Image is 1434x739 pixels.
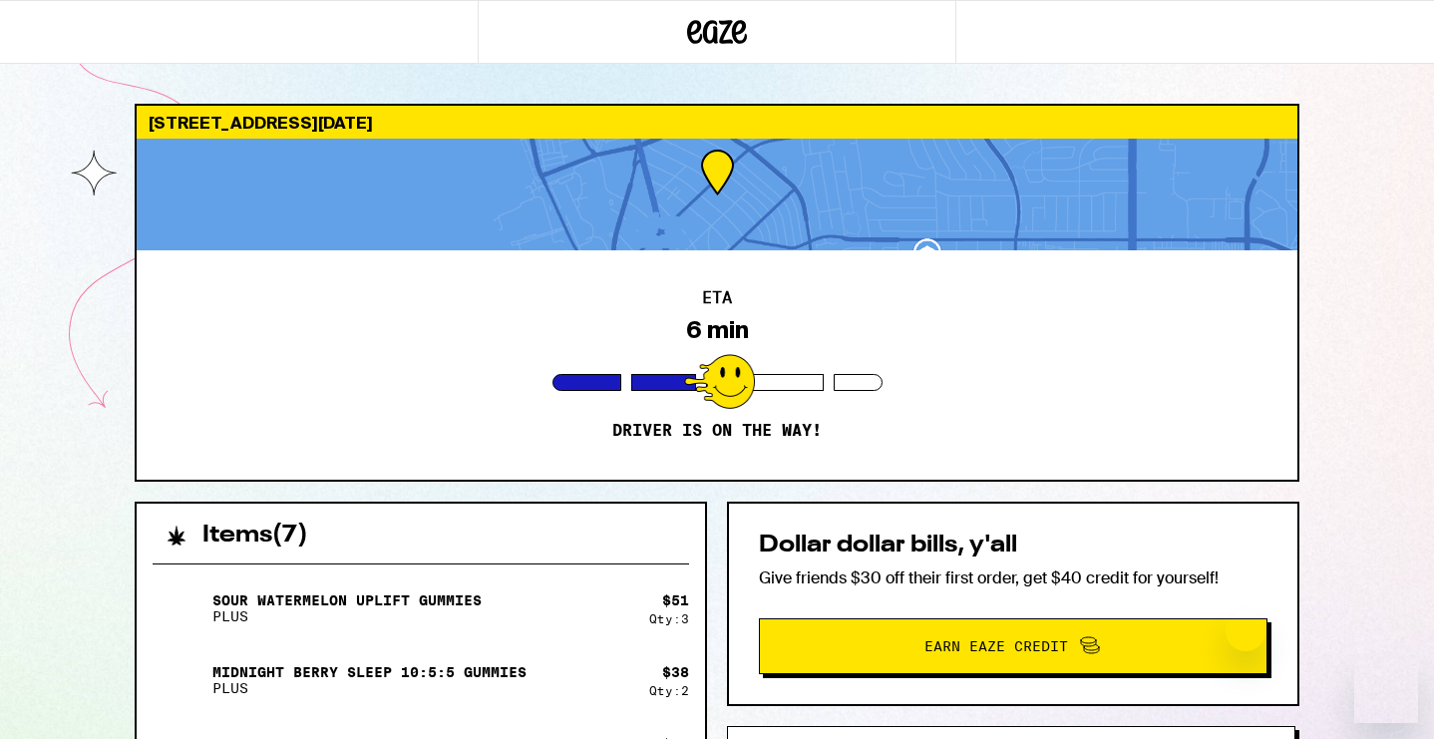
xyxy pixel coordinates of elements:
[759,534,1267,557] h2: Dollar dollar bills, y'all
[212,664,527,680] p: Midnight Berry SLEEP 10:5:5 Gummies
[1354,659,1418,723] iframe: Button to launch messaging window
[662,664,689,680] div: $ 38
[1226,611,1265,651] iframe: Close message
[924,639,1068,653] span: Earn Eaze Credit
[662,592,689,608] div: $ 51
[212,608,482,624] p: PLUS
[759,618,1267,674] button: Earn Eaze Credit
[702,290,732,306] h2: ETA
[212,592,482,608] p: Sour Watermelon UPLIFT Gummies
[137,106,1297,139] div: [STREET_ADDRESS][DATE]
[759,567,1267,588] p: Give friends $30 off their first order, get $40 credit for yourself!
[153,652,208,708] img: Midnight Berry SLEEP 10:5:5 Gummies
[212,680,527,696] p: PLUS
[202,524,308,548] h2: Items ( 7 )
[153,580,208,636] img: Sour Watermelon UPLIFT Gummies
[612,421,822,441] p: Driver is on the way!
[649,612,689,625] div: Qty: 3
[686,316,749,344] div: 6 min
[649,684,689,697] div: Qty: 2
